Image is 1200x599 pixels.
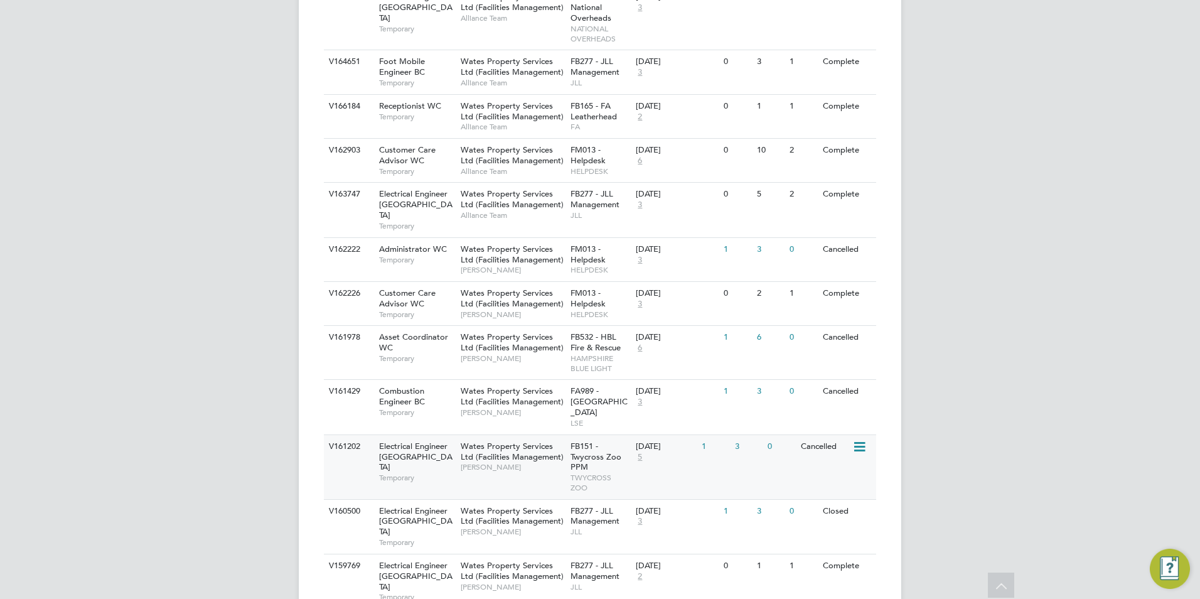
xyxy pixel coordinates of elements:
span: Wates Property Services Ltd (Facilities Management) [461,100,564,122]
div: [DATE] [636,506,717,517]
span: FA [571,122,630,132]
div: Cancelled [820,380,874,403]
div: Cancelled [820,326,874,349]
span: [PERSON_NAME] [461,527,564,537]
span: Foot Mobile Engineer BC [379,56,425,77]
div: 1 [786,50,819,73]
div: V161978 [326,326,370,349]
span: 2 [636,571,644,582]
span: Electrical Engineer [GEOGRAPHIC_DATA] [379,560,453,592]
div: 1 [721,380,753,403]
span: [PERSON_NAME] [461,353,564,364]
div: Complete [820,95,874,118]
div: 1 [754,554,786,578]
button: Engage Resource Center [1150,549,1190,589]
div: 0 [721,554,753,578]
span: LSE [571,418,630,428]
div: 3 [754,380,786,403]
div: 0 [786,500,819,523]
span: Wates Property Services Ltd (Facilities Management) [461,188,564,210]
span: JLL [571,210,630,220]
div: Closed [820,500,874,523]
span: [PERSON_NAME] [461,310,564,320]
span: FA989 - [GEOGRAPHIC_DATA] [571,386,628,418]
div: 3 [754,238,786,261]
span: FM013 - Helpdesk [571,144,606,166]
span: 3 [636,299,644,310]
span: NATIONAL OVERHEADS [571,24,630,43]
span: Wates Property Services Ltd (Facilities Management) [461,144,564,166]
span: [PERSON_NAME] [461,407,564,418]
div: [DATE] [636,57,717,67]
span: FB277 - JLL Management [571,505,619,527]
div: 1 [721,500,753,523]
div: 3 [732,435,764,458]
div: 1 [699,435,731,458]
span: HELPDESK [571,310,630,320]
div: V159769 [326,554,370,578]
span: Receptionist WC [379,100,441,111]
span: Alliance Team [461,78,564,88]
span: Temporary [379,221,454,231]
div: 0 [786,326,819,349]
div: [DATE] [636,244,717,255]
div: Complete [820,50,874,73]
div: Complete [820,183,874,206]
span: Electrical Engineer [GEOGRAPHIC_DATA] [379,505,453,537]
span: Electrical Engineer [GEOGRAPHIC_DATA] [379,441,453,473]
span: Customer Care Advisor WC [379,144,436,166]
span: Wates Property Services Ltd (Facilities Management) [461,244,564,265]
span: Wates Property Services Ltd (Facilities Management) [461,386,564,407]
span: FB165 - FA Leatherhead [571,100,617,122]
span: [PERSON_NAME] [461,582,564,592]
span: [PERSON_NAME] [461,265,564,275]
div: 0 [786,380,819,403]
div: [DATE] [636,288,717,299]
div: V163747 [326,183,370,206]
span: 2 [636,112,644,122]
span: FB151 - Twycross Zoo PPM [571,441,621,473]
span: 3 [636,397,644,407]
span: Temporary [379,112,454,122]
span: [PERSON_NAME] [461,462,564,472]
div: 1 [786,95,819,118]
span: 3 [636,255,644,266]
span: Temporary [379,24,454,34]
span: 6 [636,343,644,353]
div: Complete [820,282,874,305]
div: V164651 [326,50,370,73]
div: 0 [721,50,753,73]
span: Alliance Team [461,166,564,176]
span: Wates Property Services Ltd (Facilities Management) [461,505,564,527]
span: Temporary [379,166,454,176]
span: HELPDESK [571,265,630,275]
div: 6 [754,326,786,349]
div: [DATE] [636,386,717,397]
span: 3 [636,200,644,210]
div: 0 [764,435,797,458]
div: V166184 [326,95,370,118]
div: 1 [721,326,753,349]
div: 0 [721,183,753,206]
span: Asset Coordinator WC [379,332,448,353]
span: 3 [636,67,644,78]
div: V161429 [326,380,370,403]
div: Complete [820,139,874,162]
span: FM013 - Helpdesk [571,288,606,309]
span: Customer Care Advisor WC [379,288,436,309]
div: [DATE] [636,561,717,571]
span: Temporary [379,255,454,265]
span: Alliance Team [461,13,564,23]
span: Wates Property Services Ltd (Facilities Management) [461,56,564,77]
div: 2 [786,139,819,162]
div: 1 [754,95,786,118]
div: 0 [786,238,819,261]
div: Cancelled [798,435,852,458]
span: Wates Property Services Ltd (Facilities Management) [461,332,564,353]
span: TWYCROSS ZOO [571,473,630,492]
span: Administrator WC [379,244,447,254]
div: 1 [786,282,819,305]
span: FM013 - Helpdesk [571,244,606,265]
div: 1 [786,554,819,578]
div: 0 [721,95,753,118]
